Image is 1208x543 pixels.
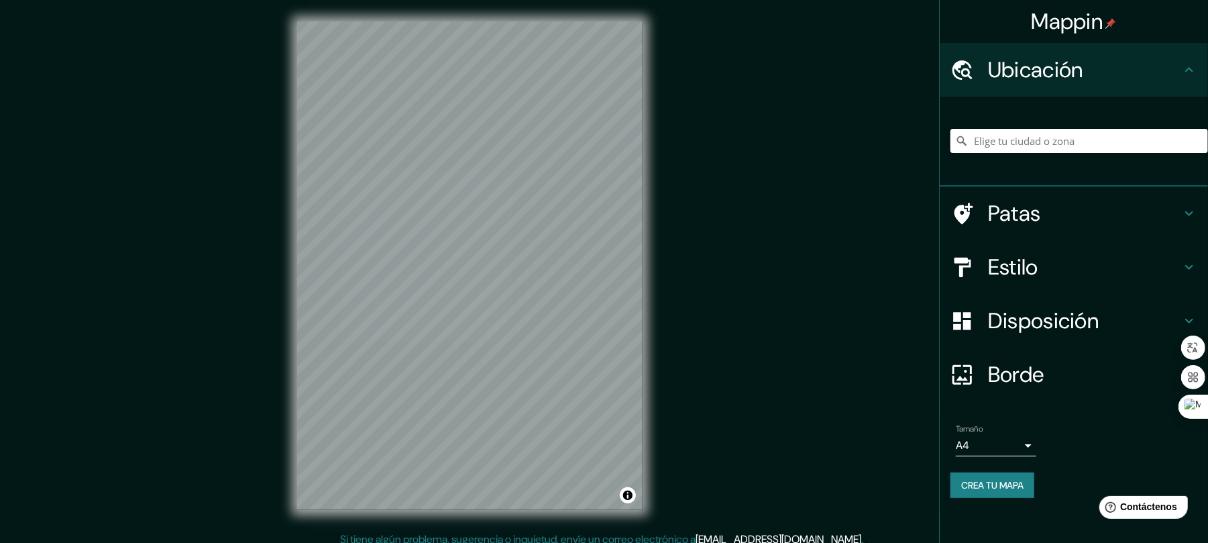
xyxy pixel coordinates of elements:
[940,187,1208,240] div: Patas
[940,43,1208,97] div: Ubicación
[940,240,1208,294] div: Estilo
[956,435,1036,456] div: A4
[1105,18,1116,29] img: pin-icon.png
[956,438,969,452] font: A4
[620,487,636,503] button: Activar o desactivar atribución
[961,479,1024,491] font: Crea tu mapa
[940,294,1208,348] div: Disposición
[950,473,1034,498] button: Crea tu mapa
[297,21,643,510] canvas: Mapa
[988,360,1044,389] font: Borde
[988,253,1038,281] font: Estilo
[1089,491,1193,528] iframe: Lanzador de widgets de ayuda
[956,424,983,434] font: Tamaño
[988,56,1083,84] font: Ubicación
[988,199,1041,228] font: Patas
[988,307,1099,335] font: Disposición
[1032,7,1103,36] font: Mappin
[940,348,1208,401] div: Borde
[950,129,1208,153] input: Elige tu ciudad o zona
